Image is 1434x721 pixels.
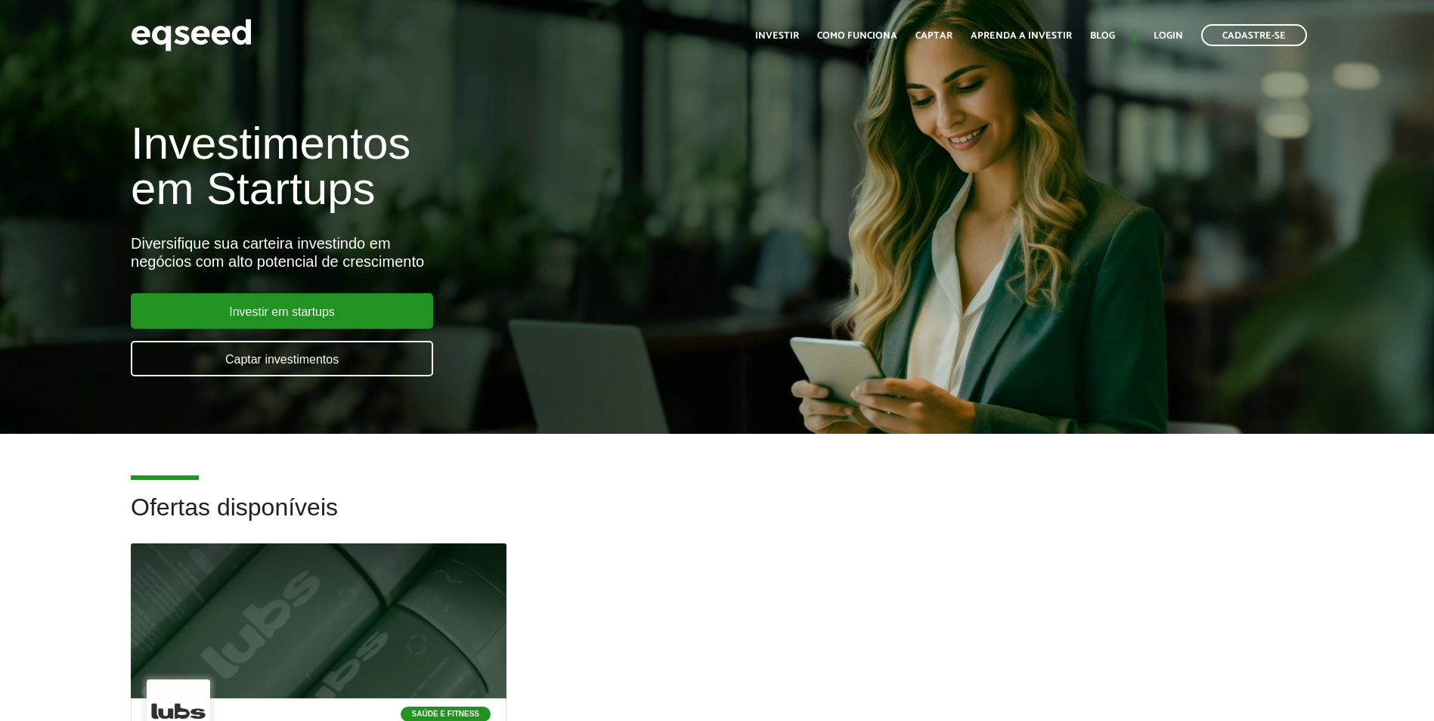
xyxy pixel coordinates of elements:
a: Captar [915,31,952,41]
h2: Ofertas disponíveis [131,494,1303,543]
a: Investir em startups [131,293,433,329]
a: Como funciona [817,31,897,41]
a: Cadastre-se [1201,24,1307,46]
img: EqSeed [131,15,252,55]
a: Login [1154,31,1183,41]
h1: Investimentos em Startups [131,121,825,212]
div: Diversifique sua carteira investindo em negócios com alto potencial de crescimento [131,234,825,271]
a: Blog [1090,31,1115,41]
a: Captar investimentos [131,341,433,376]
a: Aprenda a investir [971,31,1072,41]
a: Investir [755,31,799,41]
